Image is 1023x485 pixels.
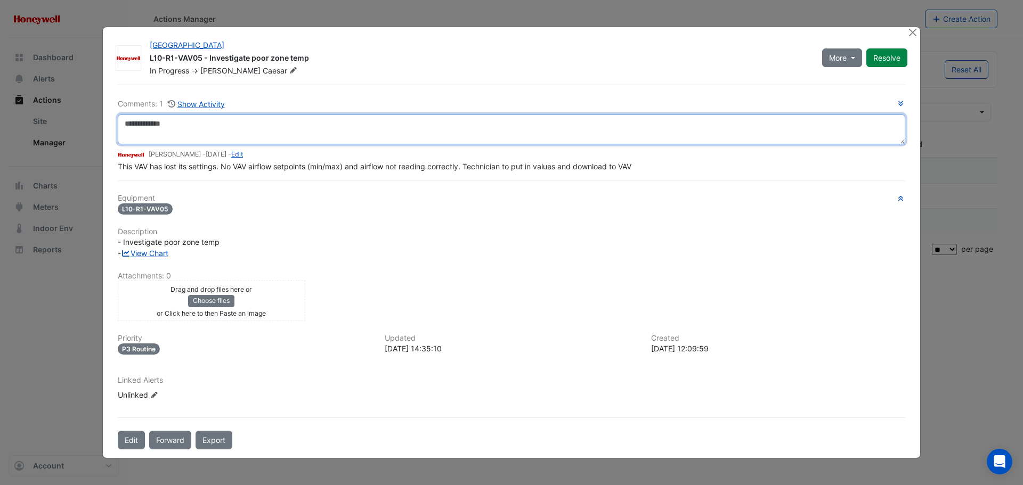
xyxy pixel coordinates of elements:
a: Export [196,431,232,449]
div: Comments: 1 [118,98,225,110]
img: Honeywell [116,53,141,63]
small: or Click here to then Paste an image [157,309,266,317]
button: More [822,48,862,67]
h6: Linked Alerts [118,376,905,385]
small: [PERSON_NAME] - - [149,150,243,159]
div: P3 Routine [118,343,160,355]
a: Edit [231,150,243,158]
div: [DATE] 12:09:59 [651,343,905,354]
button: Show Activity [167,98,225,110]
fa-icon: Edit Linked Alerts [150,391,158,399]
img: Honeywell [118,149,144,161]
button: Forward [149,431,191,449]
button: Resolve [866,48,907,67]
span: - Investigate poor zone temp - [118,237,220,258]
span: L10-R1-VAV05 [118,203,173,215]
button: Close [907,27,918,38]
h6: Priority [118,334,372,343]
h6: Equipment [118,194,905,203]
span: This VAV has lost its settings. No VAV airflow setpoints (min/max) and airflow not reading correc... [118,162,631,171]
h6: Attachments: 0 [118,272,905,281]
a: View Chart [121,249,168,258]
span: 2025-07-10 14:35:10 [206,150,226,158]
h6: Description [118,227,905,236]
small: Drag and drop files here or [170,285,252,293]
span: More [829,52,847,63]
div: Unlinked [118,389,246,400]
button: Edit [118,431,145,449]
button: Choose files [188,295,234,307]
div: L10-R1-VAV05 - Investigate poor zone temp [150,53,809,65]
span: Caesar [263,65,299,76]
div: Open Intercom Messenger [987,449,1012,474]
span: -> [191,66,198,75]
span: In Progress [150,66,189,75]
h6: Updated [385,334,639,343]
div: [DATE] 14:35:10 [385,343,639,354]
span: [PERSON_NAME] [200,66,261,75]
a: [GEOGRAPHIC_DATA] [150,40,224,50]
h6: Created [651,334,905,343]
